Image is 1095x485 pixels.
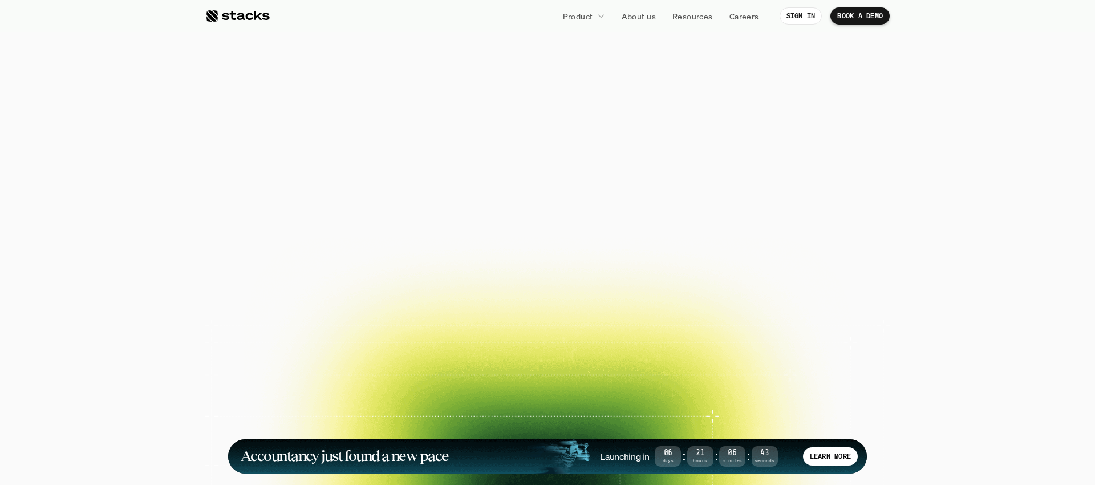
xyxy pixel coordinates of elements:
[752,450,778,456] span: 43
[756,361,825,370] p: and more
[723,6,766,26] a: Careers
[752,459,778,463] span: Seconds
[681,450,687,463] strong: :
[539,241,666,269] a: EXPLORE PRODUCT
[745,450,751,463] strong: :
[269,289,339,338] a: Case study
[622,10,656,22] p: About us
[350,347,420,397] a: Case study
[350,289,420,338] a: Case study
[594,289,663,338] a: Case study
[407,124,688,175] span: Reimagined.
[637,72,761,123] span: close.
[293,327,322,334] h2: Case study
[687,459,713,463] span: Hours
[600,450,649,463] h4: Launching in
[334,71,424,122] span: The
[655,450,681,456] span: 06
[563,10,593,22] p: Product
[615,6,663,26] a: About us
[786,12,816,20] p: SIGN IN
[433,71,628,122] span: financial
[449,247,513,263] p: BOOK A DEMO
[558,247,646,263] p: EXPLORE PRODUCT
[293,385,322,392] h2: Case study
[617,327,646,334] h2: Case study
[429,241,533,269] a: BOOK A DEMO
[729,10,759,22] p: Careers
[655,459,681,463] span: Days
[837,12,883,20] p: BOOK A DEMO
[780,7,822,25] a: SIGN IN
[719,459,745,463] span: Minutes
[374,327,403,334] h2: Case study
[713,450,719,463] strong: :
[672,10,713,22] p: Resources
[687,450,713,456] span: 21
[269,347,339,397] a: Case study
[719,450,745,456] span: 06
[407,187,688,221] p: Close your books faster, smarter, and risk-free with Stacks, the AI tool for accounting teams.
[810,452,851,460] p: LEARN MORE
[830,7,890,25] a: BOOK A DEMO
[228,439,867,474] a: Accountancy just found a new paceLaunching in06Days:21Hours:06Minutes:43SecondsLEARN MORE
[241,450,449,463] h1: Accountancy just found a new pace
[374,385,403,392] h2: Case study
[666,6,720,26] a: Resources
